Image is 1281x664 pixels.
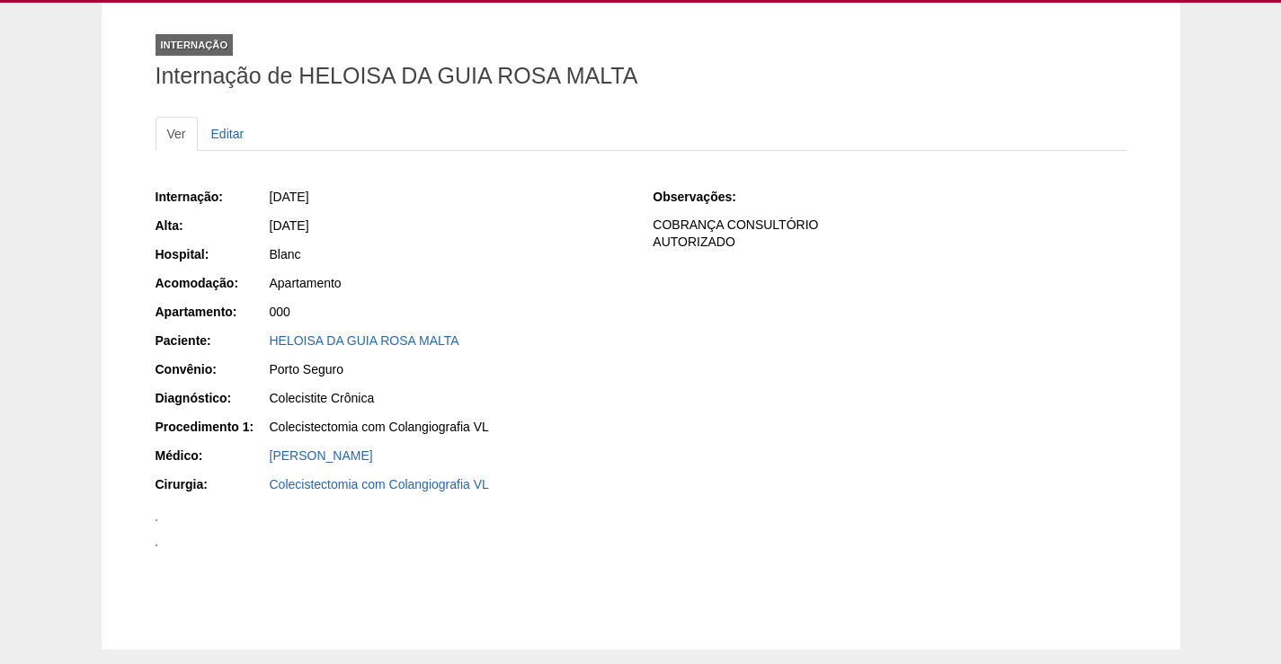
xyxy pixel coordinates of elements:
div: Colecistite Crônica [270,389,628,407]
div: Apartamento [270,274,628,292]
p: COBRANÇA CONSULTÓRIO AUTORIZADO [653,217,1125,251]
div: Alta: [156,217,268,235]
div: Paciente: [156,332,268,350]
div: Médico: [156,447,268,465]
div: Apartamento: [156,303,268,321]
a: Ver [156,117,198,151]
a: [PERSON_NAME] [270,448,373,463]
div: Blanc [270,245,628,263]
div: Porto Seguro [270,360,628,378]
div: Hospital: [156,245,268,263]
div: Diagnóstico: [156,389,268,407]
span: [DATE] [270,218,309,233]
div: 000 [270,303,628,321]
h1: Internação de HELOISA DA GUIA ROSA MALTA [156,65,1126,87]
a: Colecistectomia com Colangiografia VL [270,477,489,491]
span: [DATE] [270,190,309,204]
div: Procedimento 1: [156,418,268,436]
div: Observações: [653,188,765,206]
a: HELOISA DA GUIA ROSA MALTA [270,333,459,348]
div: Internação: [156,188,268,206]
a: Editar [200,117,256,151]
div: Cirurgia: [156,475,268,493]
div: Colecistectomia com Colangiografia VL [270,418,628,436]
div: Convênio: [156,360,268,378]
div: Acomodação: [156,274,268,292]
div: Internação [156,34,234,56]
